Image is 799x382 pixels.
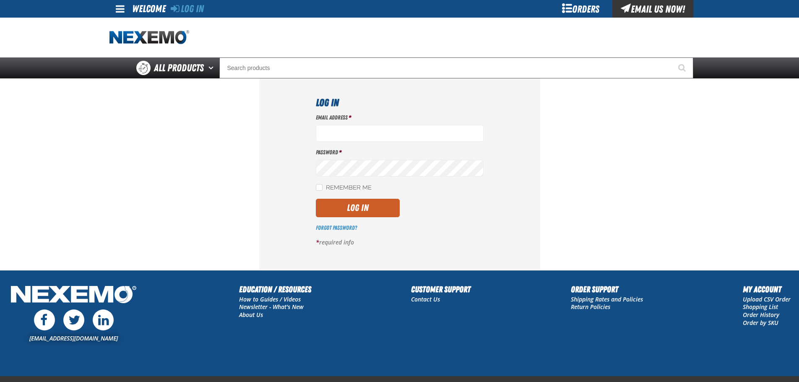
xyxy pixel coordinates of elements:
[239,303,304,311] a: Newsletter - What's New
[29,334,118,342] a: [EMAIL_ADDRESS][DOMAIN_NAME]
[206,57,219,78] button: Open All Products pages
[109,30,189,45] a: Home
[316,224,357,231] a: Forgot Password?
[239,311,263,319] a: About Us
[316,239,484,247] p: required info
[316,114,484,122] label: Email Address
[8,283,139,308] img: Nexemo Logo
[743,303,778,311] a: Shopping List
[171,3,204,15] a: Log In
[672,57,693,78] button: Start Searching
[316,95,484,110] h1: Log In
[743,295,791,303] a: Upload CSV Order
[239,283,311,296] h2: Education / Resources
[571,295,643,303] a: Shipping Rates and Policies
[411,283,471,296] h2: Customer Support
[239,295,301,303] a: How to Guides / Videos
[316,184,323,191] input: Remember Me
[571,283,643,296] h2: Order Support
[154,60,204,75] span: All Products
[316,148,484,156] label: Password
[316,184,372,192] label: Remember Me
[219,57,693,78] input: Search
[109,30,189,45] img: Nexemo logo
[411,295,440,303] a: Contact Us
[743,283,791,296] h2: My Account
[316,199,400,217] button: Log In
[743,319,778,327] a: Order by SKU
[571,303,610,311] a: Return Policies
[743,311,779,319] a: Order History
